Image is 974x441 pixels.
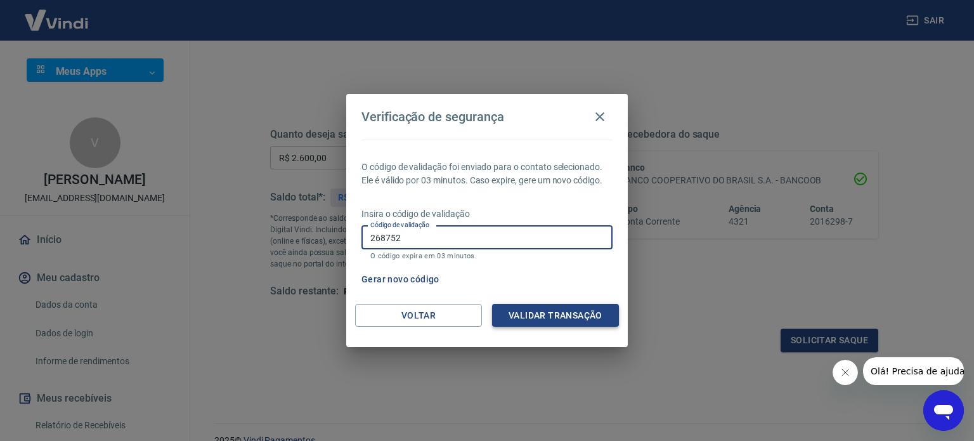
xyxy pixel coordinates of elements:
p: O código de validação foi enviado para o contato selecionado. Ele é válido por 03 minutos. Caso e... [361,161,613,187]
p: O código expira em 03 minutos. [370,252,604,260]
p: Insira o código de validação [361,207,613,221]
button: Validar transação [492,304,619,327]
label: Código de validação [370,220,429,230]
iframe: Fechar mensagem [833,360,858,385]
span: Olá! Precisa de ajuda? [8,9,107,19]
button: Voltar [355,304,482,327]
h4: Verificação de segurança [361,109,504,124]
iframe: Mensagem da empresa [863,357,964,385]
iframe: Botão para abrir a janela de mensagens [923,390,964,431]
button: Gerar novo código [356,268,445,291]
